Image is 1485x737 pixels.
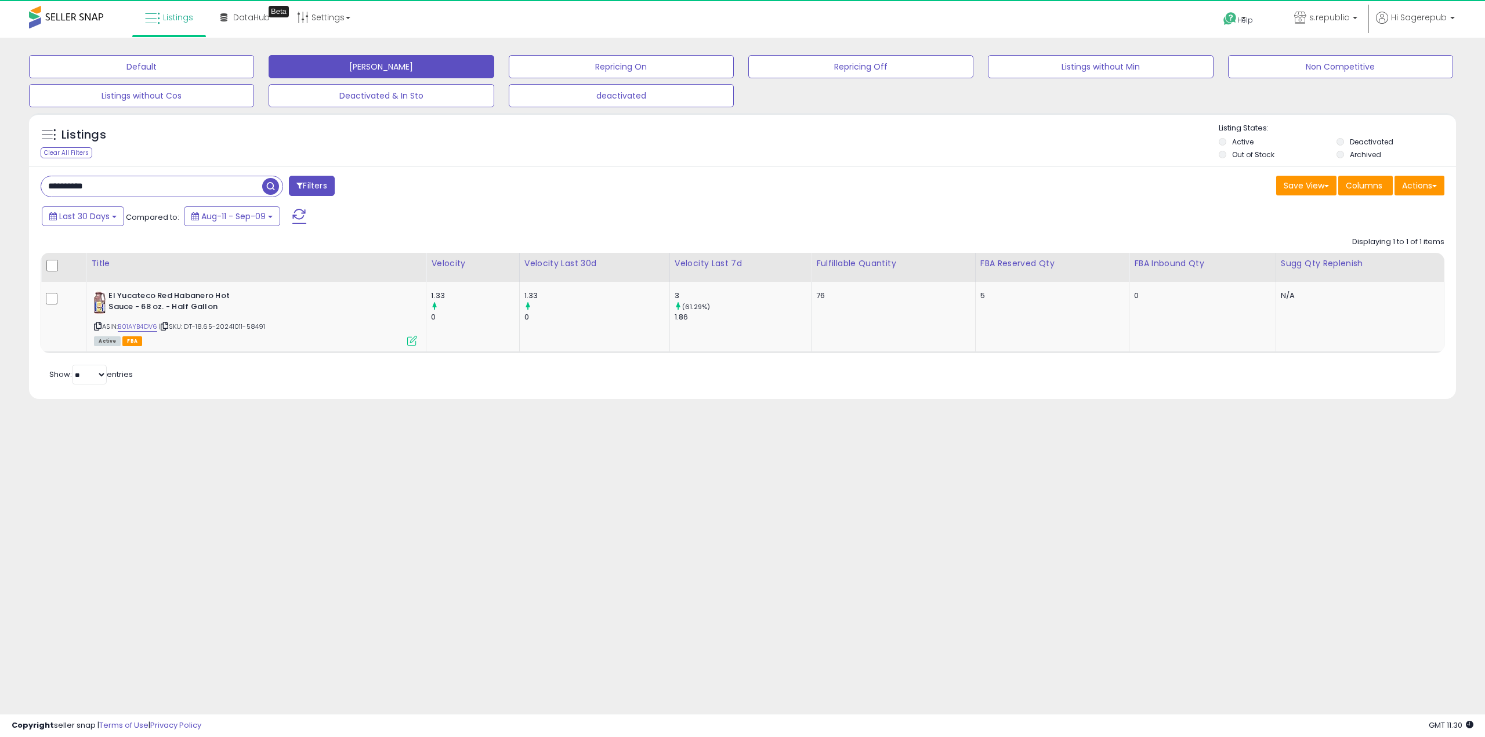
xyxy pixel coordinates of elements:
a: Hi Sagerepub [1376,12,1455,38]
button: Repricing Off [748,55,973,78]
small: (61.29%) [682,302,710,311]
a: B01AYB4DV6 [118,322,157,332]
button: deactivated [509,84,734,107]
div: Velocity Last 30d [524,257,665,270]
button: Aug-11 - Sep-09 [184,206,280,226]
span: Help [1237,15,1253,25]
button: Deactivated & In Sto [269,84,494,107]
button: Non Competitive [1228,55,1453,78]
a: Help [1214,3,1276,38]
span: Hi Sagerepub [1391,12,1447,23]
label: Deactivated [1350,137,1393,147]
div: Clear All Filters [41,147,92,158]
div: 0 [431,312,519,322]
span: All listings currently available for purchase on Amazon [94,336,121,346]
button: Actions [1395,176,1444,195]
p: Listing States: [1219,123,1456,134]
div: N/A [1281,291,1435,301]
div: Title [91,257,421,270]
th: Please note that this number is a calculation based on your required days of coverage and your ve... [1276,253,1444,282]
button: [PERSON_NAME] [269,55,494,78]
div: 1.86 [675,312,811,322]
div: FBA inbound Qty [1134,257,1271,270]
div: Velocity [431,257,514,270]
label: Active [1232,137,1254,147]
div: Sugg Qty Replenish [1281,257,1439,270]
div: Velocity Last 7d [675,257,806,270]
h5: Listings [61,127,106,143]
div: 1.33 [431,291,519,301]
span: DataHub [233,12,270,23]
label: Out of Stock [1232,150,1274,159]
div: Fulfillable Quantity [816,257,970,270]
span: Compared to: [126,212,179,223]
button: Listings without Cos [29,84,254,107]
span: FBA [122,336,142,346]
b: El Yucateco Red Habanero Hot Sauce - 68 oz. - Half Gallon [108,291,249,315]
label: Archived [1350,150,1381,159]
div: 3 [675,291,811,301]
i: Get Help [1223,12,1237,26]
span: Columns [1346,180,1382,191]
button: Repricing On [509,55,734,78]
div: FBA Reserved Qty [980,257,1125,270]
span: Last 30 Days [59,210,110,222]
span: Listings [163,12,193,23]
div: 5 [980,291,1121,301]
img: 417EtJddqgL._SL40_.jpg [94,291,106,314]
button: Last 30 Days [42,206,124,226]
div: 1.33 [524,291,669,301]
button: Default [29,55,254,78]
button: Save View [1276,176,1336,195]
span: s.republic [1309,12,1349,23]
div: 0 [524,312,669,322]
div: 0 [1134,291,1267,301]
button: Filters [289,176,334,196]
span: Aug-11 - Sep-09 [201,210,266,222]
div: 76 [816,291,966,301]
div: Tooltip anchor [269,6,289,17]
button: Listings without Min [988,55,1213,78]
button: Columns [1338,176,1393,195]
div: ASIN: [94,291,417,344]
span: | SKU: DT-18.65-20241011-58491 [159,322,265,331]
span: Show: entries [49,369,133,380]
div: Displaying 1 to 1 of 1 items [1352,237,1444,248]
